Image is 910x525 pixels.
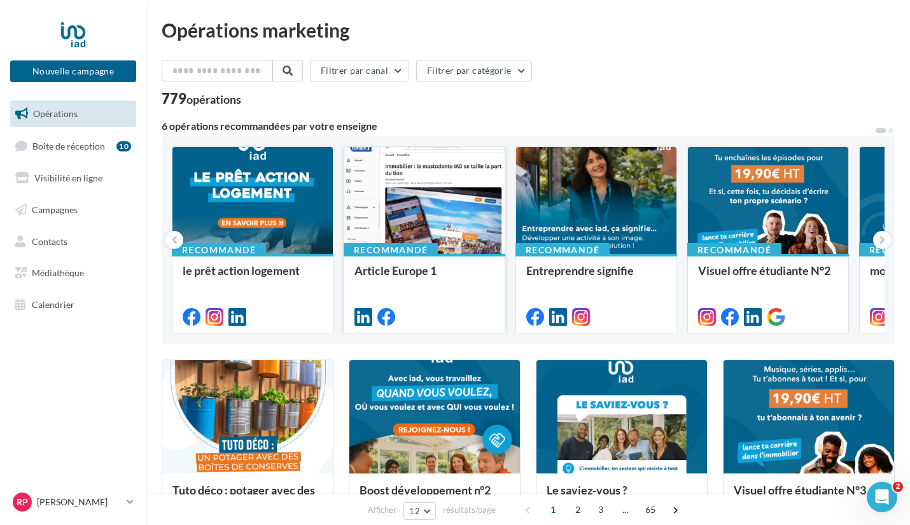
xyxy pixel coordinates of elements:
[172,243,266,257] div: Recommandé
[443,504,496,516] span: résultats/page
[416,60,532,81] button: Filtrer par catégorie
[32,235,67,246] span: Contacts
[186,94,241,105] div: opérations
[8,228,139,255] a: Contacts
[8,197,139,223] a: Campagnes
[10,60,136,82] button: Nouvelle campagne
[8,132,139,160] a: Boîte de réception10
[360,483,491,497] span: Boost développement n°2
[17,496,28,508] span: RP
[867,482,897,512] iframe: Intercom live chat
[8,260,139,286] a: Médiathèque
[591,500,611,520] span: 3
[34,172,102,183] span: Visibilité en ligne
[32,267,84,278] span: Médiathèque
[32,299,74,310] span: Calendrier
[515,243,610,257] div: Recommandé
[33,108,78,119] span: Opérations
[310,60,409,81] button: Filtrer par canal
[116,141,131,151] div: 10
[32,140,105,151] span: Boîte de réception
[37,496,122,508] p: [PERSON_NAME]
[162,20,895,39] div: Opérations marketing
[734,483,866,497] span: Visuel offre étudiante N°3
[568,500,588,520] span: 2
[32,204,78,215] span: Campagnes
[368,504,396,516] span: Afficher
[162,92,241,106] div: 779
[526,263,634,277] span: Entreprendre signifie
[172,483,315,510] span: Tuto déco : potager avec des boite...
[687,243,781,257] div: Recommandé
[10,490,136,514] a: RP [PERSON_NAME]
[640,500,661,520] span: 65
[162,121,874,131] div: 6 opérations recommandées par votre enseigne
[354,263,437,277] span: Article Europe 1
[547,483,627,497] span: Le saviez-vous ?
[8,165,139,192] a: Visibilité en ligne
[698,263,830,277] span: Visuel offre étudiante N°2
[543,500,563,520] span: 1
[403,502,436,520] button: 12
[344,243,438,257] div: Recommandé
[8,101,139,127] a: Opérations
[615,500,636,520] span: ...
[183,263,300,277] span: le prêt action logement
[409,506,420,516] span: 12
[8,291,139,318] a: Calendrier
[893,482,903,492] span: 2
